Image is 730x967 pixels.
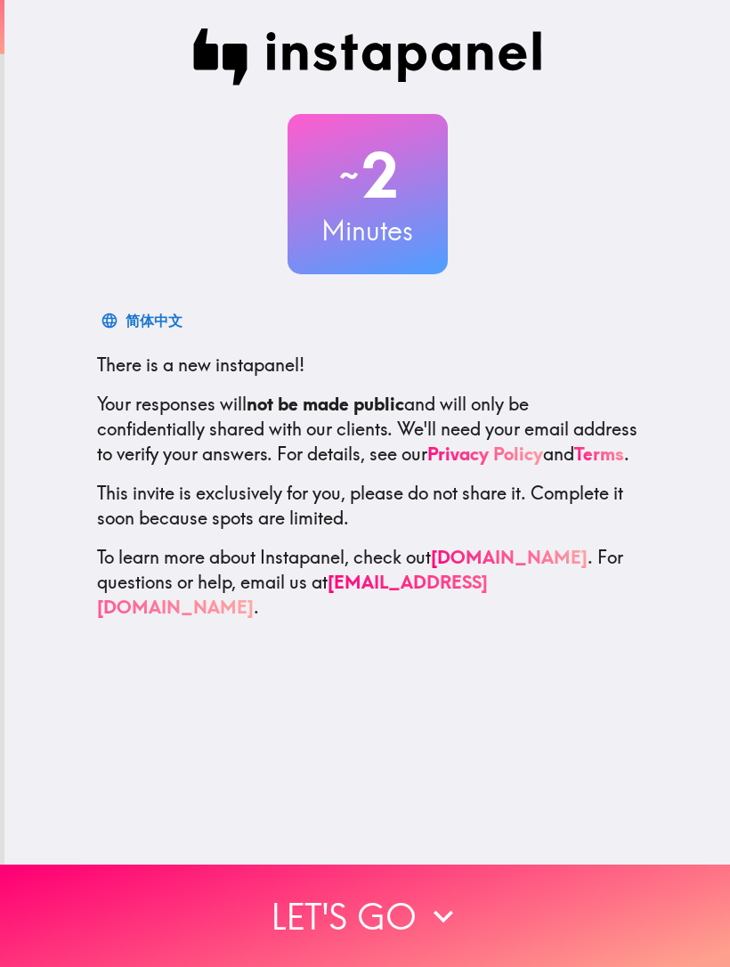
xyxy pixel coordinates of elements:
[288,212,448,249] h3: Minutes
[97,353,304,376] span: There is a new instapanel!
[431,546,588,568] a: [DOMAIN_NAME]
[337,149,361,202] span: ~
[97,545,638,620] p: To learn more about Instapanel, check out . For questions or help, email us at .
[97,481,638,531] p: This invite is exclusively for you, please do not share it. Complete it soon because spots are li...
[288,139,448,212] h2: 2
[126,308,182,333] div: 简体中文
[97,392,638,467] p: Your responses will and will only be confidentially shared with our clients. We'll need your emai...
[97,303,190,338] button: 简体中文
[247,393,404,415] b: not be made public
[427,443,543,465] a: Privacy Policy
[193,28,542,85] img: Instapanel
[97,571,488,618] a: [EMAIL_ADDRESS][DOMAIN_NAME]
[574,443,624,465] a: Terms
